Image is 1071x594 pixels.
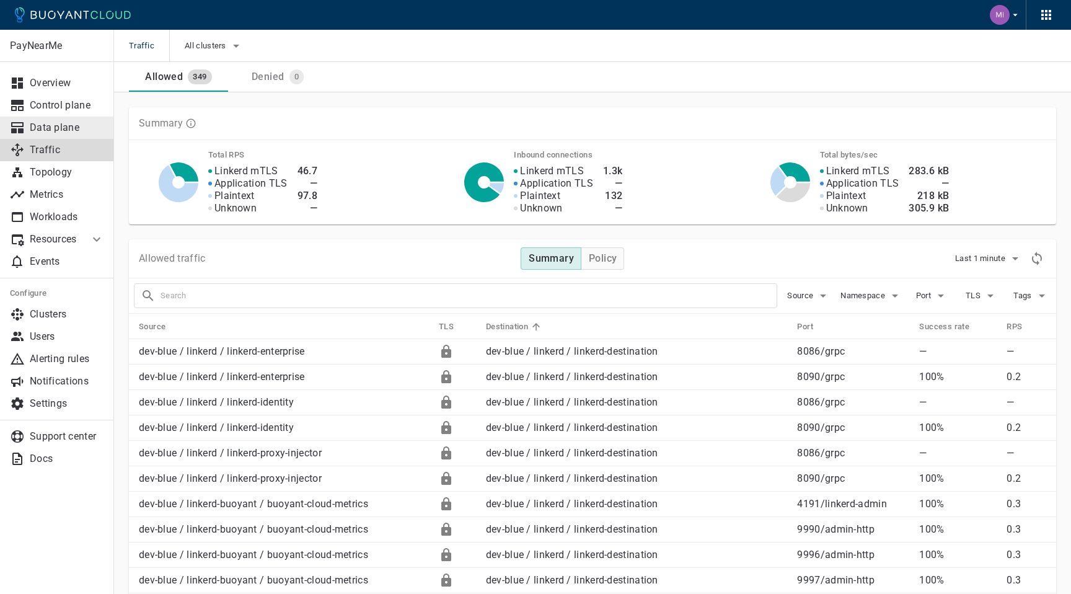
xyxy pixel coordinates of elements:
[1007,396,1046,409] p: —
[486,549,658,561] a: dev-blue / linkerd / linkerd-destination
[139,321,182,332] span: Source
[214,202,257,215] p: Unknown
[840,291,888,301] span: Namespace
[529,252,574,265] h4: Summary
[797,321,829,332] span: Port
[966,291,983,301] span: TLS
[919,422,997,434] p: 100%
[140,66,183,83] div: Allowed
[797,574,909,587] p: 9997 / admin-http
[486,396,658,408] a: dev-blue / linkerd / linkerd-destination
[486,498,658,510] a: dev-blue / linkerd / linkerd-destination
[990,5,1010,25] img: Michael Glass
[1007,321,1038,332] span: RPS
[912,286,952,305] button: Port
[826,177,899,190] p: Application TLS
[787,286,831,305] button: Source
[139,371,305,383] a: dev-blue / linkerd / linkerd-enterprise
[797,345,909,358] p: 8086 / grpc
[139,472,322,484] a: dev-blue / linkerd / linkerd-proxy-injector
[297,165,318,177] h4: 46.7
[520,165,584,177] p: Linkerd mTLS
[962,286,1002,305] button: TLS
[520,190,560,202] p: Plaintext
[30,77,104,89] p: Overview
[30,453,104,465] p: Docs
[955,249,1023,268] button: Last 1 minute
[139,549,368,561] a: dev-blue / linkerd-buoyant / buoyant-cloud-metrics
[1007,371,1046,383] p: 0.2
[139,117,183,130] p: Summary
[581,247,624,270] button: Policy
[603,202,623,215] h4: —
[30,330,104,343] p: Users
[30,430,104,443] p: Support center
[919,321,985,332] span: Success rate
[486,447,658,459] a: dev-blue / linkerd / linkerd-destination
[797,498,909,510] p: 4191 / linkerd-admin
[919,447,997,459] p: —
[139,396,294,408] a: dev-blue / linkerd / linkerd-identity
[30,122,104,134] p: Data plane
[486,574,658,586] a: dev-blue / linkerd / linkerd-destination
[1007,447,1046,459] p: —
[129,62,228,92] a: Allowed349
[139,422,294,433] a: dev-blue / linkerd / linkerd-identity
[1007,345,1046,358] p: —
[1011,286,1051,305] button: Tags
[919,549,997,561] p: 100%
[603,165,623,177] h4: 1.3k
[589,252,617,265] h4: Policy
[297,190,318,202] h4: 97.8
[797,549,909,561] p: 9996 / admin-http
[909,177,949,190] h4: —
[30,353,104,365] p: Alerting rules
[1028,249,1046,268] div: Refresh metrics
[161,287,777,304] input: Search
[603,190,623,202] h4: 132
[10,288,104,298] h5: Configure
[916,291,933,301] span: Port
[129,30,169,62] span: Traffic
[185,37,244,55] button: All clusters
[30,99,104,112] p: Control plane
[30,308,104,321] p: Clusters
[185,41,229,51] span: All clusters
[30,397,104,410] p: Settings
[297,202,318,215] h4: —
[228,62,327,92] a: Denied0
[521,247,581,270] button: Summary
[139,252,206,265] p: Allowed traffic
[1007,422,1046,434] p: 0.2
[919,396,997,409] p: —
[486,345,658,357] a: dev-blue / linkerd / linkerd-destination
[30,188,104,201] p: Metrics
[10,40,104,52] p: PayNearMe
[297,177,318,190] h4: —
[797,396,909,409] p: 8086 / grpc
[826,190,866,202] p: Plaintext
[486,422,658,433] a: dev-blue / linkerd / linkerd-destination
[289,72,304,82] span: 0
[1007,523,1046,536] p: 0.3
[214,177,288,190] p: Application TLS
[1013,291,1034,301] span: Tags
[30,211,104,223] p: Workloads
[919,371,997,383] p: 100%
[486,321,544,332] span: Destination
[486,371,658,383] a: dev-blue / linkerd / linkerd-destination
[214,190,255,202] p: Plaintext
[797,447,909,459] p: 8086 / grpc
[30,375,104,388] p: Notifications
[439,321,470,332] span: TLS
[139,574,368,586] a: dev-blue / linkerd-buoyant / buoyant-cloud-metrics
[139,447,322,459] a: dev-blue / linkerd / linkerd-proxy-injector
[1007,574,1046,587] p: 0.3
[30,166,104,179] p: Topology
[797,322,813,332] h5: Port
[247,66,284,83] div: Denied
[909,165,949,177] h4: 283.6 kB
[30,233,79,246] p: Resources
[139,322,165,332] h5: Source
[30,144,104,156] p: Traffic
